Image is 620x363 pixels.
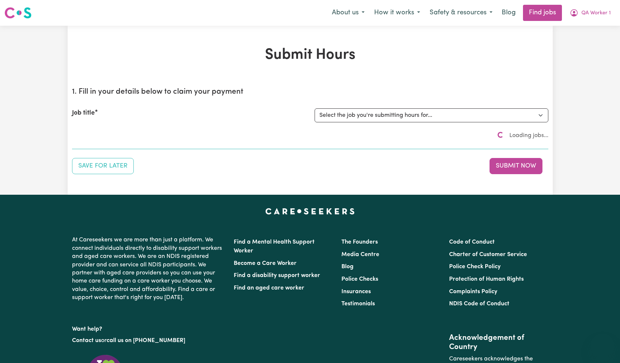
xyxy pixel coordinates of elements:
a: Protection of Human Rights [449,276,524,282]
span: Loading jobs... [509,131,548,140]
button: Submit your job report [490,158,542,174]
a: Police Check Policy [449,264,501,270]
a: Find jobs [523,5,562,21]
a: Careseekers home page [265,208,355,214]
iframe: Button to launch messaging window [591,334,614,357]
button: How it works [369,5,425,21]
img: Careseekers logo [4,6,32,19]
a: call us on [PHONE_NUMBER] [107,338,185,344]
a: Careseekers logo [4,4,32,21]
a: Find a Mental Health Support Worker [234,239,315,254]
h2: Acknowledgement of Country [449,334,548,352]
button: My Account [565,5,616,21]
h1: Submit Hours [72,46,548,64]
label: Job title [72,108,95,118]
a: Code of Conduct [449,239,495,245]
a: Media Centre [341,252,379,258]
p: At Careseekers we are more than just a platform. We connect individuals directly to disability su... [72,233,225,305]
a: Find an aged care worker [234,285,304,291]
a: Blog [497,5,520,21]
p: or [72,334,225,348]
a: Find a disability support worker [234,273,320,278]
p: Want help? [72,322,225,333]
button: Save your job report [72,158,134,174]
button: About us [327,5,369,21]
a: Charter of Customer Service [449,252,527,258]
span: QA Worker 1 [581,9,611,17]
a: Become a Care Worker [234,260,297,266]
a: Police Checks [341,276,378,282]
a: Testimonials [341,301,375,307]
a: Contact us [72,338,101,344]
a: Complaints Policy [449,289,497,295]
a: NDIS Code of Conduct [449,301,509,307]
h2: 1. Fill in your details below to claim your payment [72,87,548,97]
a: Blog [341,264,354,270]
a: Insurances [341,289,371,295]
button: Safety & resources [425,5,497,21]
a: The Founders [341,239,378,245]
